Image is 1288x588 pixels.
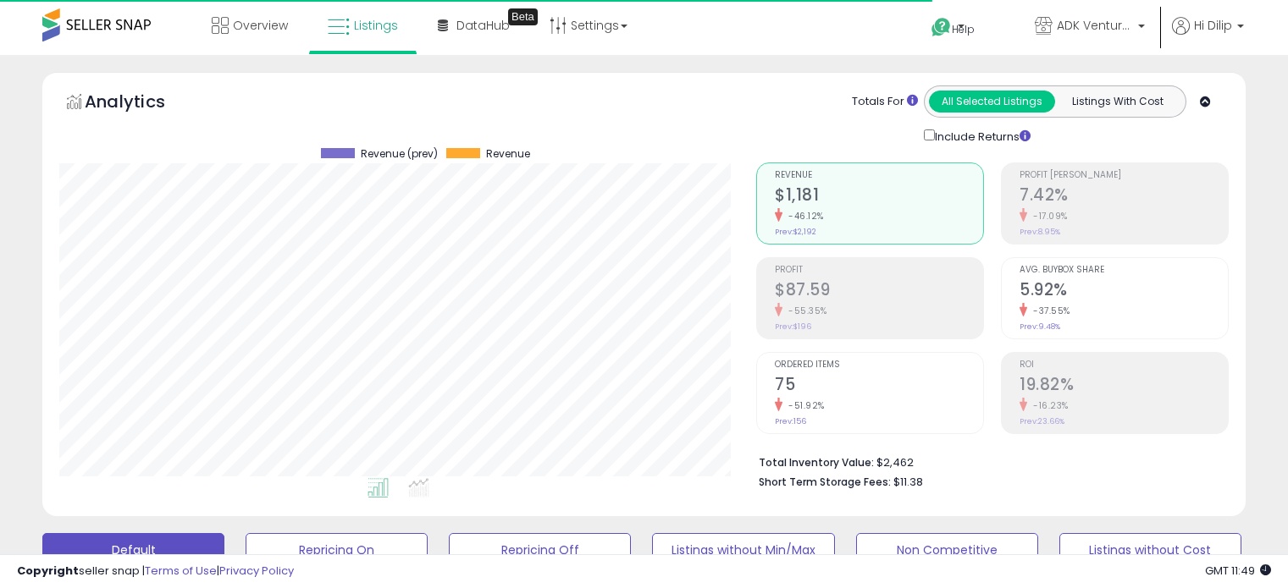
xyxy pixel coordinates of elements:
a: Privacy Policy [219,563,294,579]
button: Listings without Cost [1059,533,1241,567]
span: Ordered Items [775,360,983,370]
i: Get Help [931,17,952,38]
button: All Selected Listings [929,91,1055,113]
div: Include Returns [911,126,1051,146]
small: Prev: $2,192 [775,227,816,237]
small: -16.23% [1027,399,1069,412]
button: Non Competitive [856,533,1038,567]
small: Prev: 156 [775,416,806,426]
a: Help [918,4,1008,55]
button: Listings With Cost [1054,91,1180,113]
span: Profit [775,266,983,275]
small: -37.55% [1027,305,1070,317]
button: Repricing Off [449,533,631,567]
small: -51.92% [782,399,825,412]
span: Revenue [775,171,983,180]
h2: 19.82% [1020,375,1228,398]
small: Prev: $196 [775,321,811,332]
small: Prev: 23.66% [1020,416,1064,426]
h2: $1,181 [775,185,983,208]
span: Hi Dilip [1194,17,1232,34]
strong: Copyright [17,563,79,579]
span: Avg. Buybox Share [1020,266,1228,275]
div: Tooltip anchor [508,8,538,25]
span: Revenue (prev) [361,148,438,160]
a: Terms of Use [145,563,217,579]
span: Profit [PERSON_NAME] [1020,171,1228,180]
small: -55.35% [782,305,827,317]
h2: 75 [775,375,983,398]
small: -46.12% [782,210,824,223]
h2: 7.42% [1020,185,1228,208]
span: Overview [233,17,288,34]
button: Listings without Min/Max [652,533,834,567]
span: 2025-08-15 11:49 GMT [1205,563,1271,579]
small: Prev: 9.48% [1020,321,1060,332]
li: $2,462 [759,451,1216,471]
div: Totals For [852,94,918,110]
b: Total Inventory Value: [759,455,874,470]
span: ADK Ventures [1057,17,1133,34]
h2: $87.59 [775,280,983,303]
a: Hi Dilip [1172,17,1244,55]
span: Help [952,22,975,36]
span: Listings [354,17,398,34]
small: Prev: 8.95% [1020,227,1060,237]
b: Short Term Storage Fees: [759,475,891,489]
button: Repricing On [246,533,428,567]
div: seller snap | | [17,563,294,580]
span: DataHub [456,17,510,34]
h5: Analytics [85,90,198,118]
span: ROI [1020,360,1228,370]
span: $11.38 [893,474,923,490]
small: -17.09% [1027,210,1068,223]
button: Default [42,533,224,567]
h2: 5.92% [1020,280,1228,303]
span: Revenue [486,148,530,160]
